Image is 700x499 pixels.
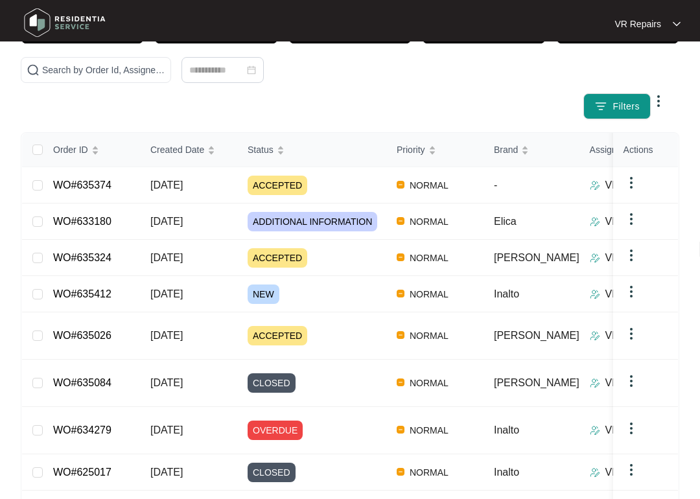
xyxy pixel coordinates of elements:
img: Assigner Icon [590,331,600,341]
span: Inalto [494,424,519,435]
th: Order ID [43,133,140,167]
a: WO#635084 [53,377,111,388]
span: ACCEPTED [248,176,307,195]
a: WO#635412 [53,288,111,299]
span: Priority [397,143,425,157]
img: Assigner Icon [590,378,600,388]
p: VR Repairs [605,250,659,266]
span: OVERDUE [248,421,303,440]
img: Assigner Icon [590,289,600,299]
span: [PERSON_NAME] [494,377,579,388]
img: filter icon [594,100,607,113]
img: Assigner Icon [590,253,600,263]
img: residentia service logo [19,3,110,42]
span: NORMAL [404,178,454,193]
span: NORMAL [404,214,454,229]
span: Elica [494,216,517,227]
img: Assigner Icon [590,425,600,435]
img: Vercel Logo [397,426,404,434]
span: ADDITIONAL INFORMATION [248,212,377,231]
th: Brand [484,133,579,167]
span: [DATE] [150,330,183,341]
img: Vercel Logo [397,253,404,261]
img: dropdown arrow [624,284,639,299]
p: VR Repairs [614,17,661,30]
img: Assigner Icon [590,216,600,227]
img: Vercel Logo [397,217,404,225]
span: [DATE] [150,424,183,435]
th: Status [237,133,386,167]
img: dropdown arrow [624,373,639,389]
span: Brand [494,143,518,157]
span: NORMAL [404,328,454,343]
span: [DATE] [150,180,183,191]
a: WO#635374 [53,180,111,191]
p: VR Repairs [605,328,659,343]
img: dropdown arrow [624,326,639,342]
span: [PERSON_NAME] [494,330,579,341]
img: Vercel Logo [397,378,404,386]
a: WO#633180 [53,216,111,227]
img: dropdown arrow [624,248,639,263]
input: Search by Order Id, Assignee Name, Customer Name, Brand and Model [42,63,165,77]
th: Actions [613,133,678,167]
button: filter iconFilters [583,93,651,119]
span: NORMAL [404,250,454,266]
th: Priority [386,133,484,167]
img: dropdown arrow [624,175,639,191]
a: WO#635026 [53,330,111,341]
span: ACCEPTED [248,248,307,268]
span: Filters [612,100,640,113]
th: Created Date [140,133,237,167]
span: [DATE] [150,252,183,263]
span: Assignee [590,143,627,157]
a: WO#625017 [53,467,111,478]
a: WO#634279 [53,424,111,435]
span: ACCEPTED [248,326,307,345]
span: [DATE] [150,467,183,478]
img: Vercel Logo [397,181,404,189]
span: Status [248,143,274,157]
p: VR Repairs [605,214,659,229]
span: NORMAL [404,286,454,302]
span: CLOSED [248,373,296,393]
span: Inalto [494,288,519,299]
span: NORMAL [404,465,454,480]
p: VR Repairs [605,465,659,480]
img: dropdown arrow [651,93,666,109]
img: Assigner Icon [590,180,600,191]
span: CLOSED [248,463,296,482]
span: NEW [248,284,279,304]
img: Vercel Logo [397,290,404,297]
span: [PERSON_NAME] [494,252,579,263]
img: Assigner Icon [590,467,600,478]
span: Created Date [150,143,204,157]
img: Vercel Logo [397,468,404,476]
span: - [494,180,497,191]
span: Order ID [53,143,88,157]
span: NORMAL [404,375,454,391]
img: dropdown arrow [624,462,639,478]
span: NORMAL [404,423,454,438]
img: Vercel Logo [397,331,404,339]
span: [DATE] [150,216,183,227]
p: VR Repairs [605,178,659,193]
p: VR Repairs [605,423,659,438]
span: Inalto [494,467,519,478]
span: [DATE] [150,377,183,388]
p: VR Repairs [605,375,659,391]
img: dropdown arrow [624,211,639,227]
a: WO#635324 [53,252,111,263]
span: [DATE] [150,288,183,299]
img: dropdown arrow [624,421,639,436]
p: VR Repairs [605,286,659,302]
img: dropdown arrow [673,21,681,27]
img: search-icon [27,64,40,76]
